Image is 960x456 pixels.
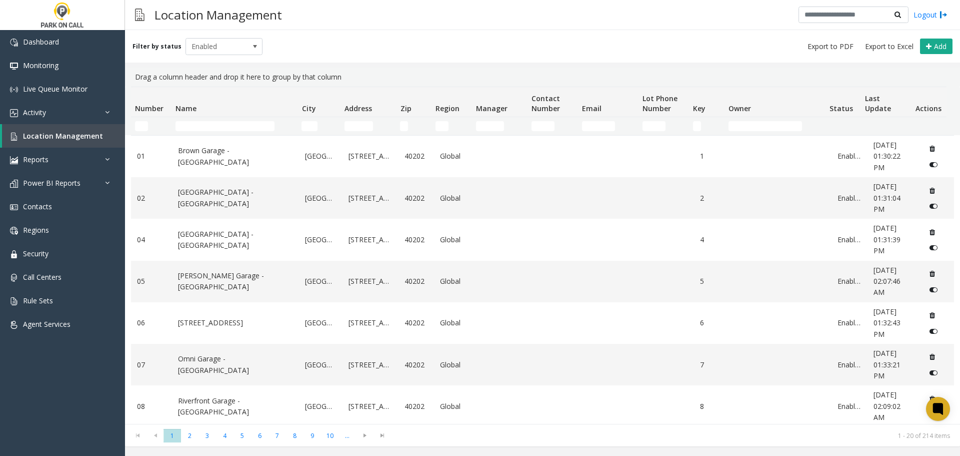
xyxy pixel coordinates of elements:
span: Rule Sets [23,296,53,305]
span: Call Centers [23,272,61,282]
a: Enabled [837,359,861,370]
a: 04 [137,234,166,245]
a: Global [440,276,469,287]
input: Email Filter [582,121,615,131]
img: 'icon' [10,133,18,141]
td: Actions Filter [911,117,946,135]
a: 40202 [404,401,428,412]
img: 'icon' [10,180,18,188]
button: Export to Excel [861,40,917,54]
span: Add [934,42,946,51]
a: [STREET_ADDRESS] [348,151,392,162]
a: 8 [700,401,723,412]
button: Export to PDF [803,40,857,54]
img: 'icon' [10,297,18,305]
span: Page 9 [303,429,321,442]
span: Zip [400,104,411,113]
span: [DATE] 01:33:21 PM [873,348,900,380]
button: Delete [924,224,940,240]
a: 02 [137,193,166,204]
span: Agent Services [23,319,70,329]
a: Enabled [837,151,861,162]
a: 07 [137,359,166,370]
a: [GEOGRAPHIC_DATA] - [GEOGRAPHIC_DATA] [178,229,293,251]
span: Reports [23,155,48,164]
span: [DATE] 02:09:02 AM [873,390,900,422]
a: [DATE] 01:32:43 PM [873,306,912,340]
a: [STREET_ADDRESS] [348,193,392,204]
span: Activity [23,108,46,117]
span: Key [693,104,705,113]
td: Address Filter [340,117,396,135]
span: Dashboard [23,37,59,47]
a: 08 [137,401,166,412]
span: Name [175,104,196,113]
a: [GEOGRAPHIC_DATA] [305,401,336,412]
img: 'icon' [10,156,18,164]
a: Enabled [837,193,861,204]
span: Power BI Reports [23,178,80,188]
a: 7 [700,359,723,370]
td: City Filter [297,117,340,135]
a: 6 [700,317,723,328]
input: Address Filter [344,121,373,131]
input: City Filter [301,121,317,131]
span: Enabled [186,39,247,55]
a: [DATE] 01:31:39 PM [873,223,912,256]
img: 'icon' [10,109,18,117]
a: [STREET_ADDRESS] [348,359,392,370]
button: Delete [924,349,940,365]
label: Filter by status [132,42,181,51]
a: [GEOGRAPHIC_DATA] [305,151,336,162]
button: Disable [924,240,943,256]
img: 'icon' [10,227,18,235]
button: Disable [924,365,943,381]
span: Number [135,104,163,113]
span: Lot Phone Number [642,94,677,113]
input: Contact Number Filter [531,121,555,131]
a: Location Management [2,124,125,148]
span: Page 10 [321,429,338,442]
span: Location Management [23,131,103,141]
td: Email Filter [578,117,638,135]
a: 40202 [404,234,428,245]
span: Regions [23,225,49,235]
a: [GEOGRAPHIC_DATA] - [GEOGRAPHIC_DATA] [178,187,293,209]
td: Number Filter [131,117,171,135]
a: [GEOGRAPHIC_DATA] [305,359,336,370]
a: [STREET_ADDRESS] [348,276,392,287]
span: [DATE] 01:32:43 PM [873,307,900,339]
a: Global [440,401,469,412]
span: Page 8 [286,429,303,442]
a: 06 [137,317,166,328]
a: 2 [700,193,723,204]
img: 'icon' [10,203,18,211]
span: Live Queue Monitor [23,84,87,94]
span: Page 3 [198,429,216,442]
span: Export to PDF [807,42,853,52]
h3: Location Management [149,3,287,27]
span: Monitoring [23,61,58,70]
td: Zip Filter [396,117,431,135]
a: 40202 [404,193,428,204]
span: Page 11 [338,429,356,442]
input: Number Filter [135,121,148,131]
button: Delete [924,141,940,157]
button: Disable [924,281,943,297]
a: Enabled [837,317,861,328]
a: 1 [700,151,723,162]
span: Page 1 [163,429,181,442]
a: Global [440,234,469,245]
img: 'icon' [10,250,18,258]
a: 05 [137,276,166,287]
a: 40202 [404,317,428,328]
input: Owner Filter [728,121,802,131]
span: Manager [476,104,507,113]
a: Brown Garage - [GEOGRAPHIC_DATA] [178,145,293,168]
img: 'icon' [10,39,18,47]
td: Manager Filter [472,117,527,135]
input: Zip Filter [400,121,408,131]
a: [GEOGRAPHIC_DATA] [305,193,336,204]
a: 4 [700,234,723,245]
span: Email [582,104,601,113]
